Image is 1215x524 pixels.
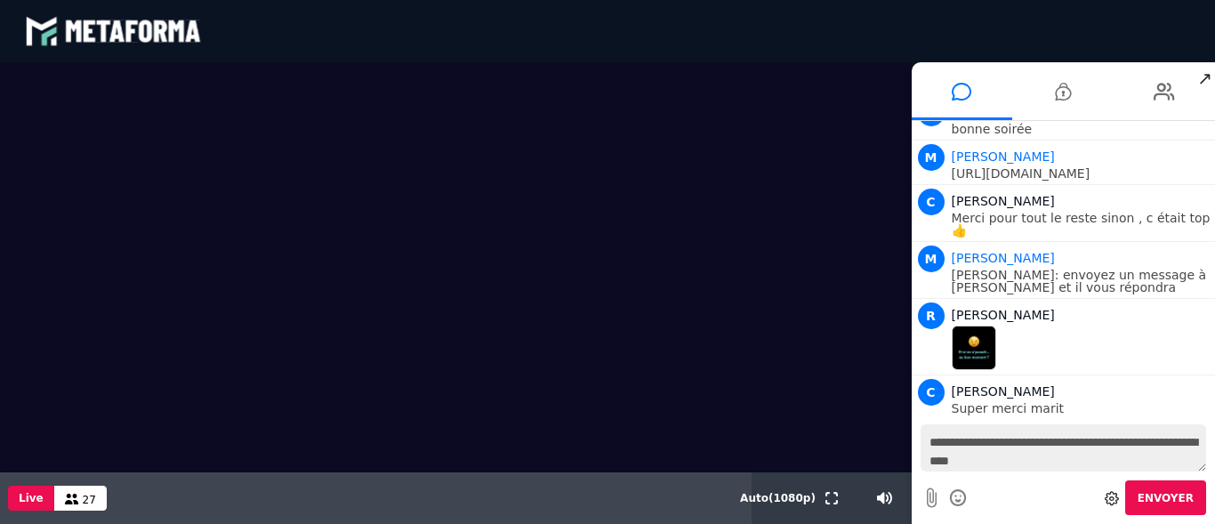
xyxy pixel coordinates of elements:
[952,308,1055,322] span: [PERSON_NAME]
[952,251,1055,265] span: Animateur
[1138,492,1194,504] span: Envoyer
[918,302,945,329] span: R
[1195,62,1215,94] span: ↗
[952,402,1211,415] p: Super merci marit
[952,212,1211,237] p: Merci pour tout le reste sinon , c était top 👍
[918,246,945,272] span: M
[918,189,945,215] span: C
[1125,480,1206,515] button: Envoyer
[952,384,1055,399] span: [PERSON_NAME]
[952,269,1211,294] p: [PERSON_NAME]: envoyez un message à [PERSON_NAME] et il vous répondra
[952,194,1055,208] span: [PERSON_NAME]
[952,167,1211,180] p: [URL][DOMAIN_NAME]
[736,472,819,524] button: Auto(1080p)
[952,326,996,370] img: 1757449581364-mx9QrTiCGV7o1UpqFVLKGo8hwq091QX2.png
[83,494,96,506] span: 27
[918,379,945,406] span: C
[952,123,1211,135] p: bonne soirée
[952,149,1055,164] span: Animateur
[740,492,816,504] span: Auto ( 1080 p)
[918,144,945,171] span: M
[8,486,54,511] button: Live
